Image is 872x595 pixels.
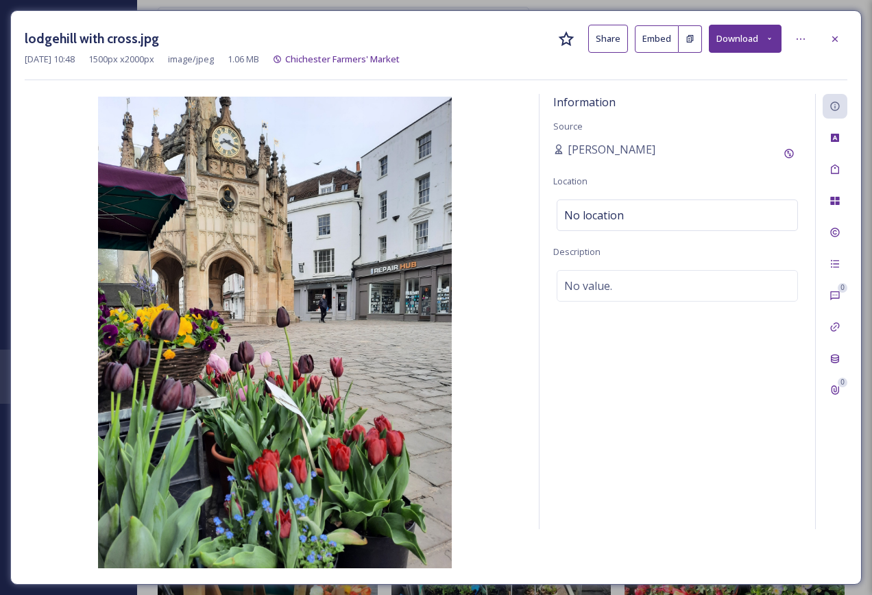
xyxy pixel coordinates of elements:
[553,245,601,258] span: Description
[228,53,259,66] span: 1.06 MB
[709,25,782,53] button: Download
[25,53,75,66] span: [DATE] 10:48
[553,120,583,132] span: Source
[635,25,679,53] button: Embed
[568,141,655,158] span: [PERSON_NAME]
[564,207,624,223] span: No location
[88,53,154,66] span: 1500 px x 2000 px
[25,29,159,49] h3: lodgehill with cross.jpg
[564,278,612,294] span: No value.
[838,283,847,293] div: 0
[588,25,628,53] button: Share
[838,378,847,387] div: 0
[553,95,616,110] span: Information
[285,53,400,65] span: Chichester Farmers' Market
[553,175,588,187] span: Location
[25,97,525,568] img: lodgehill%20with%20cross.jpg
[168,53,214,66] span: image/jpeg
